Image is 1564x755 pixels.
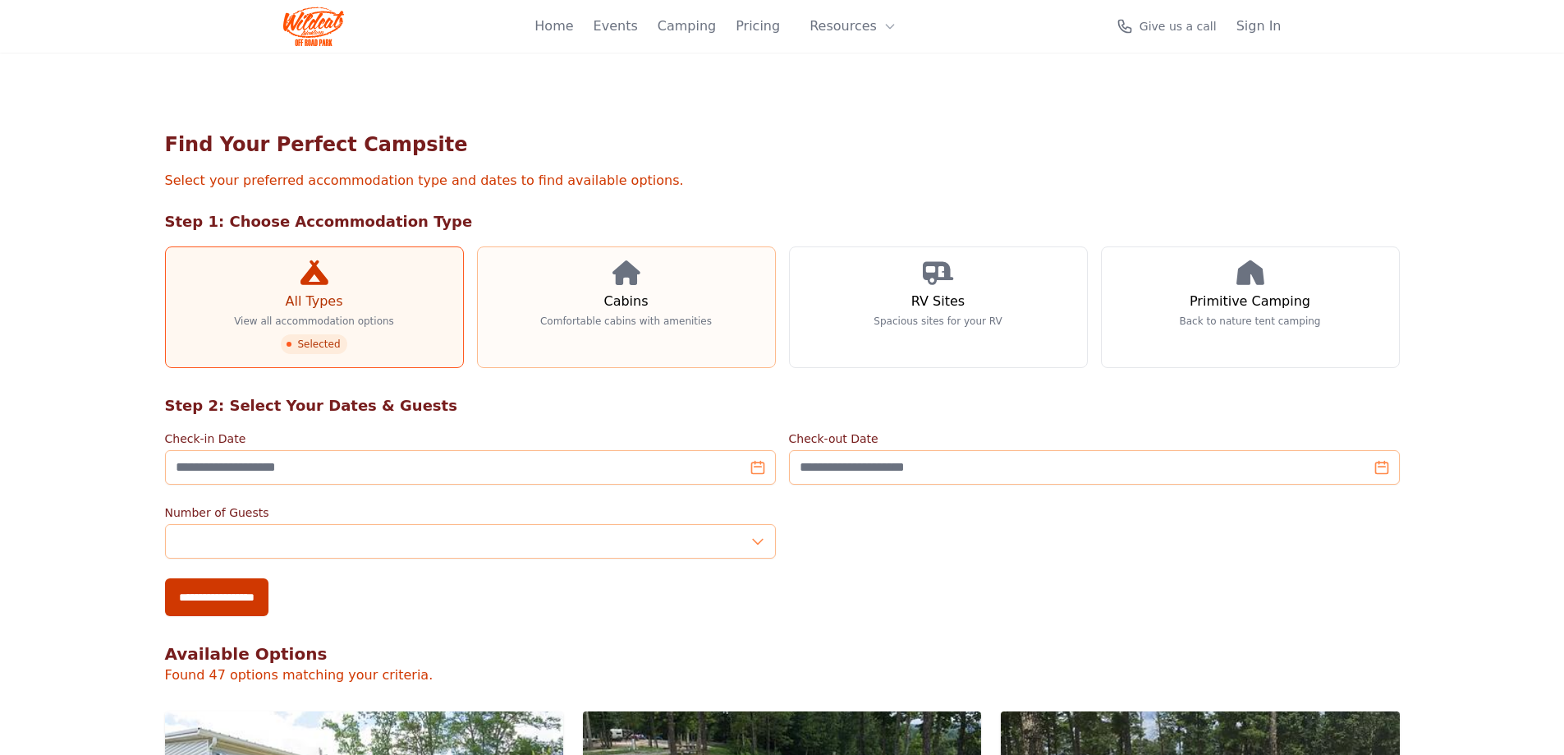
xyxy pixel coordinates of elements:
span: Selected [281,334,346,354]
img: Wildcat Logo [283,7,345,46]
a: Pricing [736,16,780,36]
a: RV Sites Spacious sites for your RV [789,246,1088,368]
h3: Cabins [603,292,648,311]
a: Cabins Comfortable cabins with amenities [477,246,776,368]
button: Resources [800,10,906,43]
p: Comfortable cabins with amenities [540,315,712,328]
a: All Types View all accommodation options Selected [165,246,464,368]
p: Back to nature tent camping [1180,315,1321,328]
a: Sign In [1236,16,1282,36]
label: Check-out Date [789,430,1400,447]
p: Select your preferred accommodation type and dates to find available options. [165,171,1400,191]
h3: Primitive Camping [1190,292,1310,311]
label: Check-in Date [165,430,776,447]
h1: Find Your Perfect Campsite [165,131,1400,158]
h3: All Types [285,292,342,311]
p: View all accommodation options [234,315,394,328]
h3: RV Sites [911,292,965,311]
h2: Step 1: Choose Accommodation Type [165,210,1400,233]
a: Events [594,16,638,36]
p: Spacious sites for your RV [874,315,1002,328]
span: Give us a call [1140,18,1217,35]
a: Give us a call [1117,18,1217,35]
a: Camping [658,16,716,36]
a: Home [534,16,573,36]
p: Found 47 options matching your criteria. [165,665,1400,685]
h2: Step 2: Select Your Dates & Guests [165,394,1400,417]
h2: Available Options [165,642,1400,665]
a: Primitive Camping Back to nature tent camping [1101,246,1400,368]
label: Number of Guests [165,504,776,521]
